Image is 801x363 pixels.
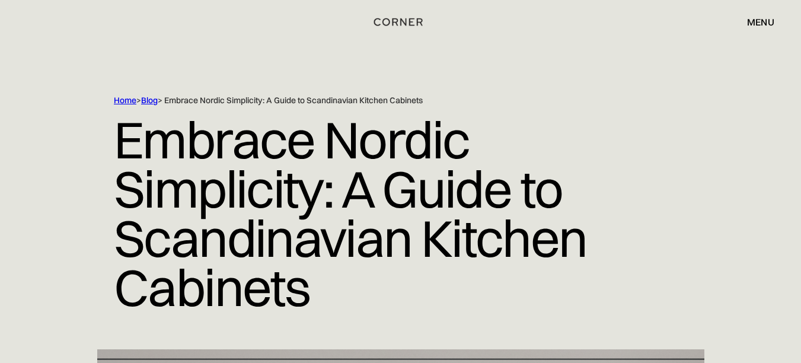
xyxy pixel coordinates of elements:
a: Home [114,95,136,106]
div: menu [747,17,774,27]
div: > > Embrace Nordic Simplicity: A Guide to Scandinavian Kitchen Cabinets [114,95,671,106]
a: Blog [141,95,158,106]
a: home [374,14,428,30]
h1: Embrace Nordic Simplicity: A Guide to Scandinavian Kitchen Cabinets [114,106,687,321]
div: menu [735,12,774,32]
